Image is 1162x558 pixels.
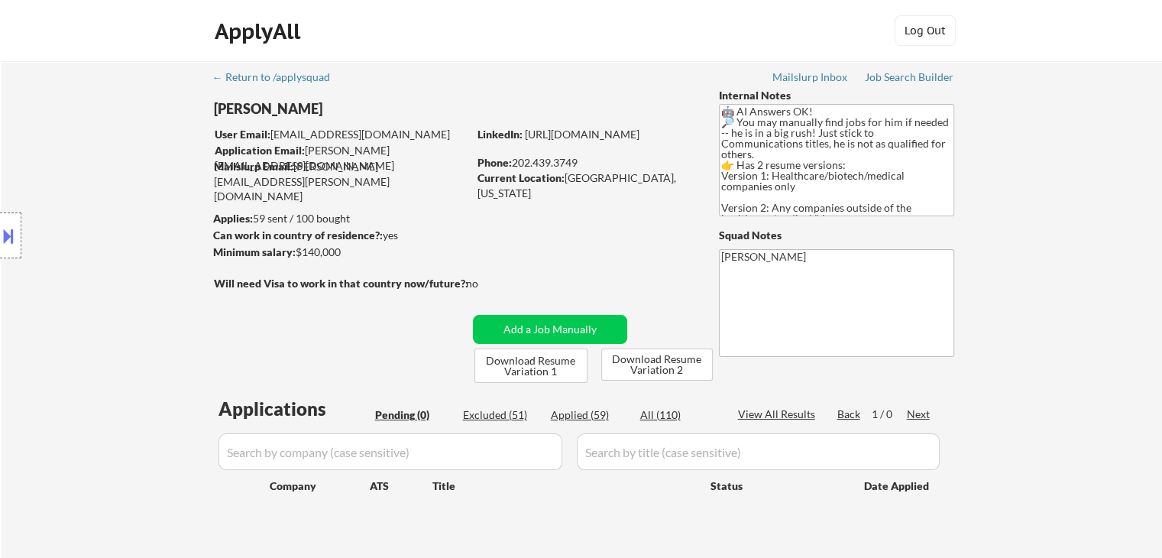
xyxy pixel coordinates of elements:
[719,228,954,243] div: Squad Notes
[215,127,468,142] div: [EMAIL_ADDRESS][DOMAIN_NAME]
[215,143,468,173] div: [PERSON_NAME][EMAIL_ADDRESS][DOMAIN_NAME]
[375,407,452,423] div: Pending (0)
[214,277,468,290] strong: Will need Visa to work in that country now/future?:
[370,479,432,494] div: ATS
[212,72,345,83] div: ← Return to /applysquad
[214,159,468,204] div: [PERSON_NAME][EMAIL_ADDRESS][PERSON_NAME][DOMAIN_NAME]
[432,479,696,494] div: Title
[772,72,849,83] div: Mailslurp Inbox
[864,479,931,494] div: Date Applied
[463,407,539,423] div: Excluded (51)
[214,99,528,118] div: [PERSON_NAME]
[477,156,512,169] strong: Phone:
[213,245,468,260] div: $140,000
[477,170,694,200] div: [GEOGRAPHIC_DATA], [US_STATE]
[477,128,523,141] strong: LinkedIn:
[213,228,463,243] div: yes
[601,349,713,381] button: Download Resume Variation 2
[525,128,639,141] a: [URL][DOMAIN_NAME]
[213,211,468,226] div: 59 sent / 100 bought
[474,349,587,383] button: Download Resume Variation 1
[477,155,694,170] div: 202.439.3749
[477,171,565,184] strong: Current Location:
[907,407,931,422] div: Next
[719,88,954,103] div: Internal Notes
[895,15,956,46] button: Log Out
[213,229,383,242] strong: Can work in country of residence?:
[837,407,862,422] div: Back
[215,18,305,44] div: ApplyAll
[473,315,627,344] button: Add a Job Manually
[872,407,907,422] div: 1 / 0
[640,407,717,423] div: All (110)
[738,407,820,422] div: View All Results
[270,479,370,494] div: Company
[865,72,954,83] div: Job Search Builder
[218,433,562,470] input: Search by company (case sensitive)
[710,472,842,499] div: Status
[466,276,510,291] div: no
[218,400,370,418] div: Applications
[551,407,627,423] div: Applied (59)
[212,71,345,86] a: ← Return to /applysquad
[772,71,849,86] a: Mailslurp Inbox
[865,71,954,86] a: Job Search Builder
[577,433,940,470] input: Search by title (case sensitive)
